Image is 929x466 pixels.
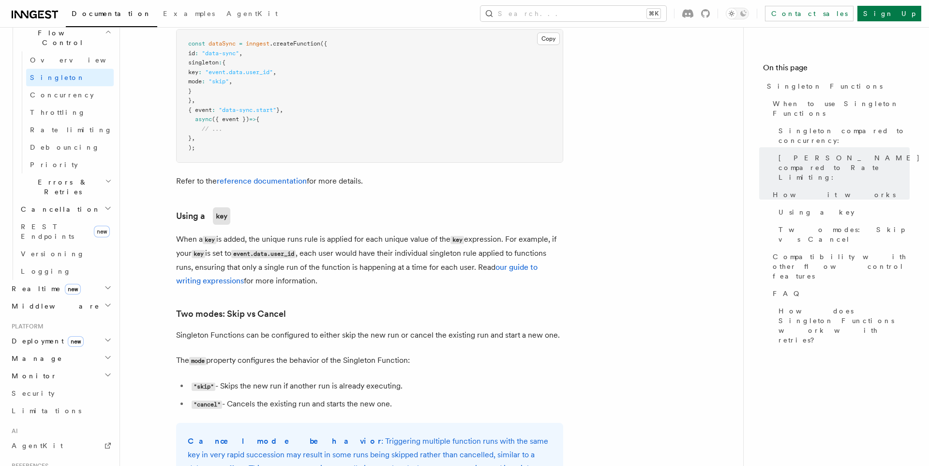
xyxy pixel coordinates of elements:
span: new [65,284,81,295]
span: AI [8,427,18,435]
a: Singleton [26,69,114,86]
span: new [94,226,110,237]
span: How does Singleton Functions work with retries? [779,306,910,345]
span: => [249,116,256,123]
a: Overview [26,51,114,69]
a: Sign Up [857,6,921,21]
a: Singleton Functions [763,78,910,95]
span: Concurrency [30,91,94,99]
span: Examples [163,10,215,17]
span: Documentation [72,10,151,17]
a: Debouncing [26,139,114,156]
span: Singleton Functions [767,81,883,91]
span: , [192,97,195,104]
span: singleton [188,59,219,66]
p: Refer to the for more details. [176,174,563,188]
span: ); [188,144,195,151]
a: Compatibility with other flow control features [769,248,910,285]
span: mode [188,78,202,85]
span: : [198,69,202,76]
span: key [188,69,198,76]
span: FAQ [773,289,804,298]
span: { event [188,107,212,113]
a: Limitations [8,402,114,419]
span: "event.data.user_id" [205,69,273,76]
a: Versioning [17,245,114,263]
span: When to use Singleton Functions [773,99,910,118]
button: Deploymentnew [8,332,114,350]
span: , [229,78,232,85]
code: mode [189,357,206,365]
span: : [195,50,198,57]
li: - Cancels the existing run and starts the new one. [189,397,563,411]
a: reference documentation [217,176,307,186]
kbd: ⌘K [647,9,660,18]
a: Two modes: Skip vs Cancel [176,307,286,321]
a: REST Endpointsnew [17,218,114,245]
div: Flow Control [17,51,114,173]
span: "skip" [209,78,229,85]
a: Using a key [775,203,910,221]
a: Throttling [26,104,114,121]
span: } [188,97,192,104]
code: key [203,236,216,244]
button: Search...⌘K [480,6,666,21]
code: "skip" [192,383,215,391]
a: [PERSON_NAME] compared to Rate Limiting: [775,149,910,186]
span: Limitations [12,407,81,415]
span: Realtime [8,284,81,294]
span: , [273,69,276,76]
button: Copy [537,32,560,45]
a: How does Singleton Functions work with retries? [775,302,910,349]
span: Compatibility with other flow control features [773,252,910,281]
span: Rate limiting [30,126,112,134]
span: [PERSON_NAME] compared to Rate Limiting: [779,153,920,182]
span: Manage [8,354,62,363]
span: } [276,107,280,113]
span: Cancellation [17,204,101,214]
a: Singleton compared to concurrency: [775,122,910,149]
span: .createFunction [270,40,320,47]
a: FAQ [769,285,910,302]
span: AgentKit [12,442,63,450]
span: { [256,116,259,123]
span: new [68,336,84,347]
p: When a is added, the unique runs rule is applied for each unique value of the expression. For exa... [176,233,563,288]
span: id [188,50,195,57]
span: Debouncing [30,143,100,151]
span: ({ [320,40,327,47]
span: const [188,40,205,47]
span: Logging [21,267,71,275]
span: Errors & Retries [17,177,105,197]
a: Logging [17,263,114,280]
a: Concurrency [26,86,114,104]
code: key [450,236,464,244]
button: Manage [8,350,114,367]
span: Flow Control [17,28,105,47]
span: How it works [773,190,896,200]
a: Documentation [66,3,157,27]
button: Cancellation [17,201,114,218]
span: Priority [30,161,78,169]
span: "data-sync" [202,50,239,57]
code: "cancel" [192,401,222,409]
span: inngest [246,40,270,47]
a: Security [8,385,114,402]
span: "data-sync.start" [219,107,276,113]
span: REST Endpoints [21,223,74,240]
span: , [239,50,242,57]
a: Priority [26,156,114,173]
span: ({ event }) [212,116,249,123]
span: Deployment [8,336,84,346]
span: // ... [202,125,222,132]
p: The property configures the behavior of the Singleton Function: [176,354,563,368]
button: Toggle dark mode [726,8,749,19]
button: Monitor [8,367,114,385]
span: , [192,135,195,141]
span: } [188,88,192,94]
span: : [212,107,215,113]
span: Versioning [21,250,85,258]
span: Overview [30,56,130,64]
span: Singleton [30,74,85,81]
a: AgentKit [221,3,284,26]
